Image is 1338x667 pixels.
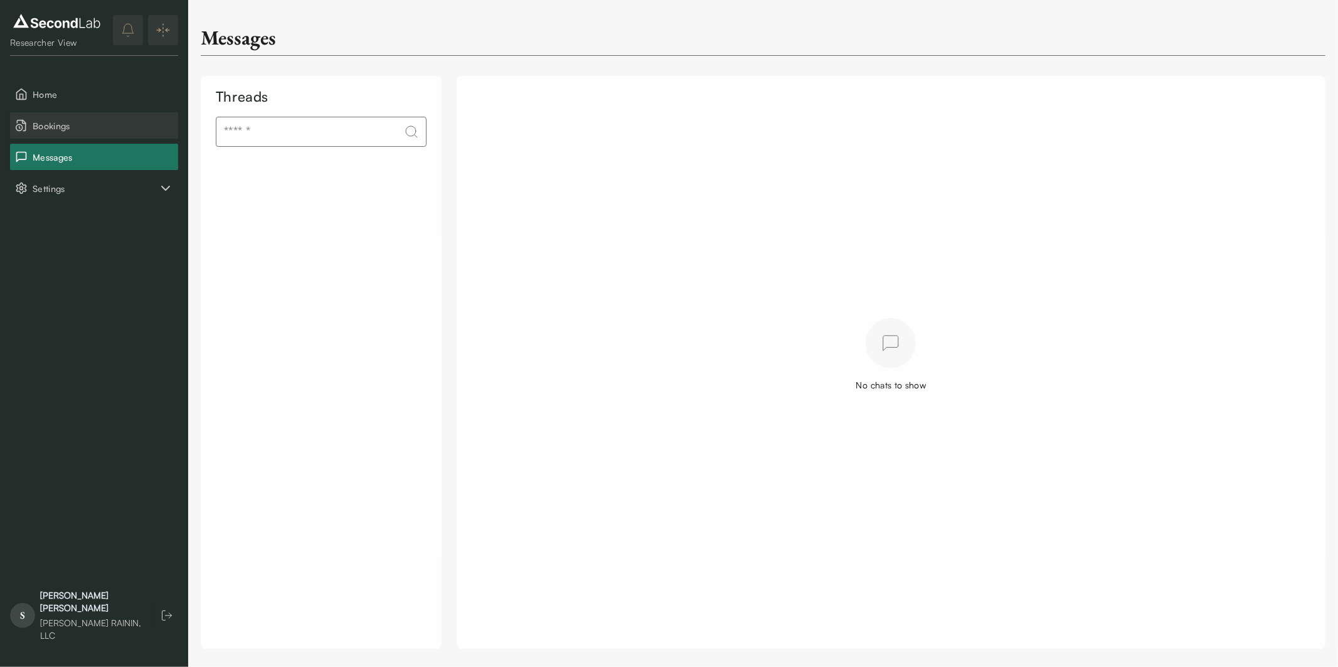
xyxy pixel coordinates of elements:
[10,603,35,628] span: S
[10,11,104,31] img: logo
[33,119,173,132] span: Bookings
[33,88,173,101] span: Home
[113,15,143,45] button: notifications
[156,604,178,627] button: Log out
[201,25,276,50] div: Messages
[10,175,178,201] div: Settings sub items
[216,86,427,107] div: Threads
[10,36,104,49] div: Researcher View
[40,589,143,614] div: [PERSON_NAME] [PERSON_NAME]
[856,378,927,392] div: No chats to show
[866,318,916,368] img: empty
[40,617,143,642] div: [PERSON_NAME] RAININ, LLC
[10,81,178,107] button: Home
[10,175,178,201] button: Settings
[148,15,178,45] button: Expand/Collapse sidebar
[33,151,173,164] span: Messages
[33,182,158,195] span: Settings
[10,144,178,170] button: Messages
[10,112,178,139] button: Bookings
